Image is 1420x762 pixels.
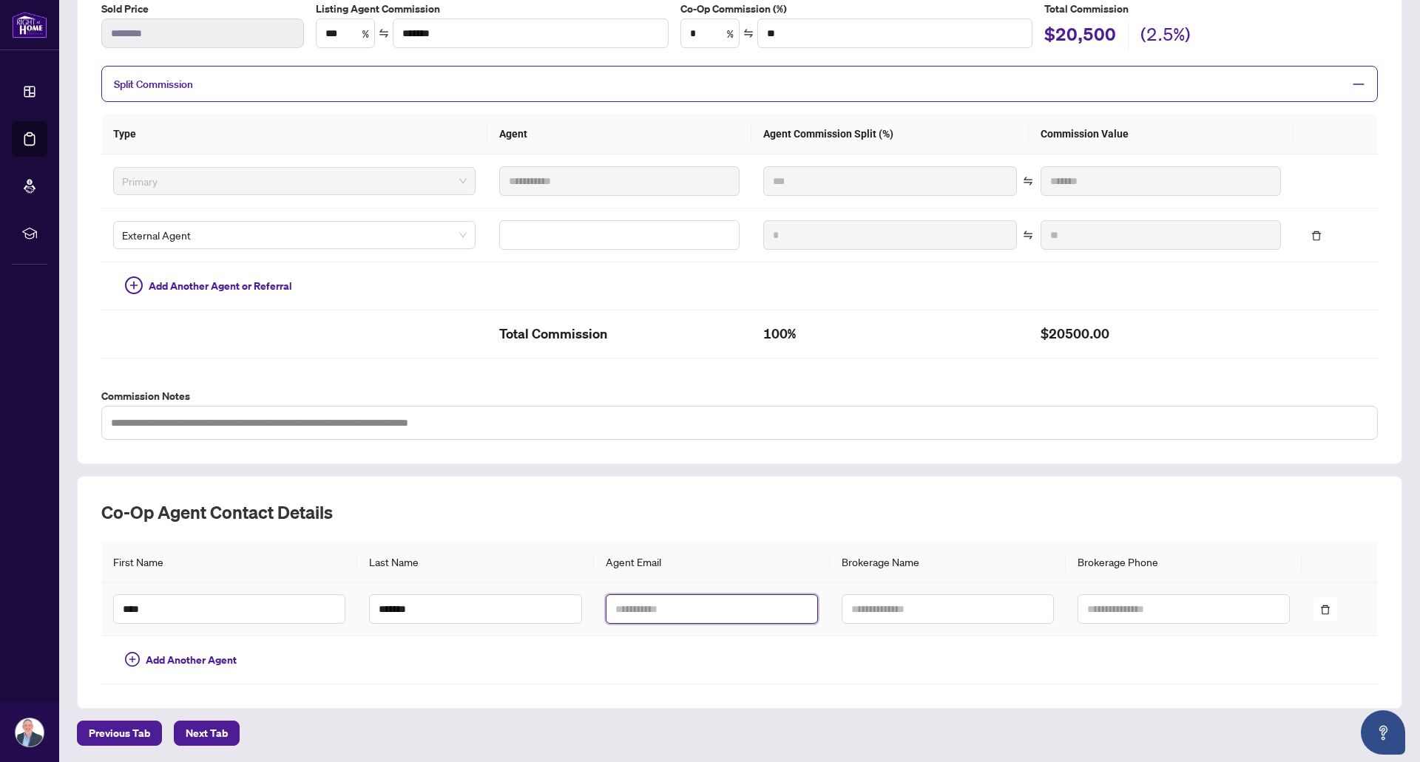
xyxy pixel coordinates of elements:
[743,28,754,38] span: swap
[499,322,740,346] h2: Total Commission
[1041,322,1281,346] h2: $20500.00
[113,274,304,298] button: Add Another Agent or Referral
[1023,176,1033,186] span: swap
[1320,605,1331,615] span: delete
[101,500,1378,524] h2: Co-op Agent Contact Details
[1023,230,1033,240] span: swap
[1311,231,1322,241] span: delete
[89,721,150,745] span: Previous Tab
[113,648,248,672] button: Add Another Agent
[830,542,1066,582] th: Brokerage Name
[122,170,467,192] span: Primary
[316,1,669,17] label: Listing Agent Commission
[101,114,487,154] th: Type
[1044,22,1116,50] h2: $20,500
[1029,114,1293,154] th: Commission Value
[101,66,1378,102] div: Split Commission
[763,322,1017,346] h2: 100%
[174,721,240,746] button: Next Tab
[125,652,140,667] span: plus-circle
[146,652,237,668] span: Add Another Agent
[1044,1,1378,17] h5: Total Commission
[1352,78,1365,91] span: minus
[379,28,389,38] span: swap
[16,718,44,746] img: Profile Icon
[186,721,228,745] span: Next Tab
[1140,22,1191,50] h2: (2.5%)
[101,388,1378,404] label: Commission Notes
[149,278,292,294] span: Add Another Agent or Referral
[751,114,1029,154] th: Agent Commission Split (%)
[680,1,1033,17] label: Co-Op Commission (%)
[122,224,467,246] span: External Agent
[77,721,162,746] button: Previous Tab
[357,542,593,582] th: Last Name
[1361,710,1405,755] button: Open asap
[114,78,193,91] span: Split Commission
[125,276,143,294] span: plus-circle
[487,114,751,154] th: Agent
[594,542,830,582] th: Agent Email
[101,1,304,17] label: Sold Price
[1066,542,1302,582] th: Brokerage Phone
[101,542,357,582] th: First Name
[12,11,47,38] img: logo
